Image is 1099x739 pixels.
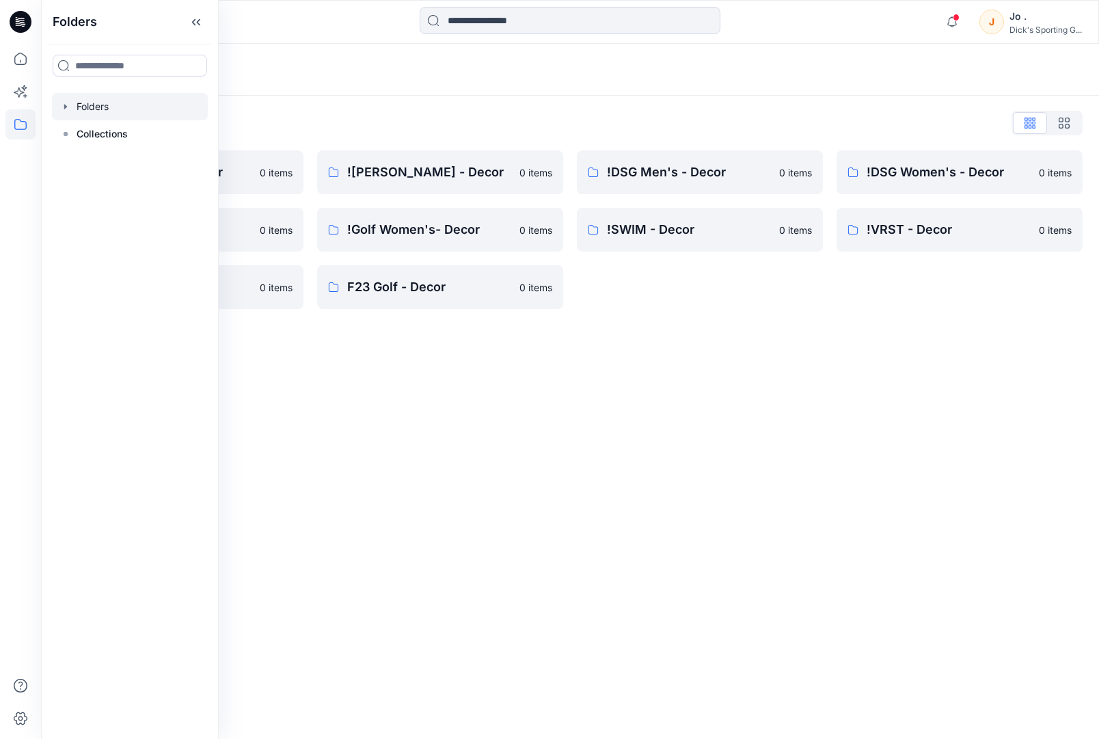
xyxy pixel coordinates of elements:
[260,165,293,180] p: 0 items
[867,163,1031,182] p: !DSG Women's - Decor
[779,165,812,180] p: 0 items
[317,265,563,309] a: F23 Golf - Decor0 items
[607,220,771,239] p: !SWIM - Decor
[77,126,128,142] p: Collections
[347,220,511,239] p: !Golf Women's- Decor
[779,223,812,237] p: 0 items
[519,280,552,295] p: 0 items
[347,278,511,297] p: F23 Golf - Decor
[260,223,293,237] p: 0 items
[519,165,552,180] p: 0 items
[519,223,552,237] p: 0 items
[837,208,1083,252] a: !VRST - Decor0 items
[347,163,511,182] p: ![PERSON_NAME] - Decor
[837,150,1083,194] a: !DSG Women's - Decor0 items
[260,280,293,295] p: 0 items
[1039,223,1072,237] p: 0 items
[577,150,823,194] a: !DSG Men's - Decor0 items
[577,208,823,252] a: !SWIM - Decor0 items
[1009,25,1082,35] div: Dick's Sporting G...
[1009,8,1082,25] div: Jo .
[317,150,563,194] a: ![PERSON_NAME] - Decor0 items
[607,163,771,182] p: !DSG Men's - Decor
[317,208,563,252] a: !Golf Women's- Decor0 items
[979,10,1004,34] div: J
[867,220,1031,239] p: !VRST - Decor
[1039,165,1072,180] p: 0 items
